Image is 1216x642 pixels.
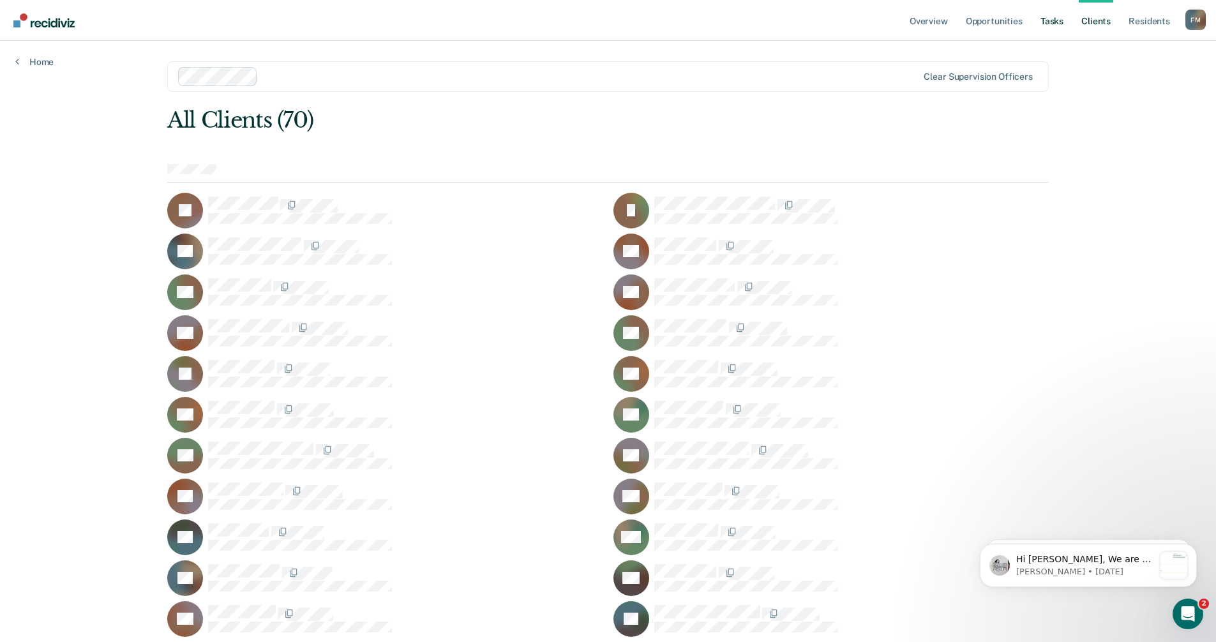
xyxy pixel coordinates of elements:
[167,107,873,133] div: All Clients (70)
[1185,10,1206,30] div: F M
[15,56,54,68] a: Home
[56,48,193,59] p: Message from Kim, sent 1w ago
[56,36,193,363] span: Hi [PERSON_NAME], We are so excited to announce a brand new feature: AI case note search! 📣 Findi...
[1185,10,1206,30] button: Profile dropdown button
[13,13,75,27] img: Recidiviz
[924,71,1032,82] div: Clear supervision officers
[1173,599,1203,629] iframe: Intercom live chat
[961,518,1216,608] iframe: Intercom notifications message
[1199,599,1209,609] span: 2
